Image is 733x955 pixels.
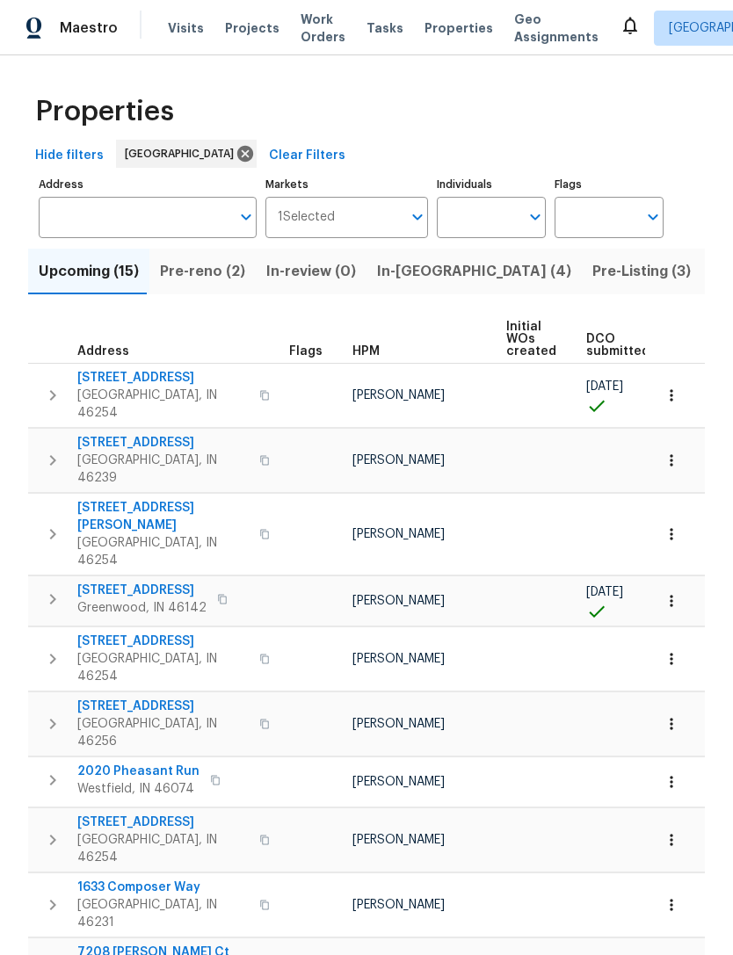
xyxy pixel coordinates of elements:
span: Hide filters [35,145,104,167]
span: Flags [289,345,323,358]
div: [GEOGRAPHIC_DATA] [116,140,257,168]
span: [STREET_ADDRESS] [77,633,249,650]
button: Open [234,205,258,229]
span: [GEOGRAPHIC_DATA], IN 46256 [77,715,249,750]
span: [GEOGRAPHIC_DATA], IN 46254 [77,387,249,422]
label: Flags [555,179,664,190]
button: Open [641,205,665,229]
span: Tasks [366,22,403,34]
span: [PERSON_NAME] [352,718,445,730]
span: Pre-reno (2) [160,259,245,284]
button: Open [523,205,548,229]
button: Open [405,205,430,229]
span: [DATE] [586,586,623,598]
span: [STREET_ADDRESS][PERSON_NAME] [77,499,249,534]
span: [GEOGRAPHIC_DATA], IN 46254 [77,534,249,569]
span: [STREET_ADDRESS] [77,582,207,599]
span: [STREET_ADDRESS] [77,814,249,831]
span: Pre-Listing (3) [592,259,691,284]
span: [DATE] [586,380,623,393]
span: [PERSON_NAME] [352,776,445,788]
span: [PERSON_NAME] [352,595,445,607]
span: [PERSON_NAME] [352,899,445,911]
span: [GEOGRAPHIC_DATA] [125,145,241,163]
span: Maestro [60,19,118,37]
label: Address [39,179,257,190]
span: 1633 Composer Way [77,879,249,896]
label: Individuals [437,179,546,190]
label: Markets [265,179,429,190]
span: [STREET_ADDRESS] [77,369,249,387]
span: Visits [168,19,204,37]
span: [PERSON_NAME] [352,653,445,665]
span: [PERSON_NAME] [352,834,445,846]
span: Projects [225,19,279,37]
span: [PERSON_NAME] [352,389,445,402]
span: 2020 Pheasant Run [77,763,200,780]
span: Geo Assignments [514,11,599,46]
span: Westfield, IN 46074 [77,780,200,798]
span: Properties [425,19,493,37]
span: 1 Selected [278,210,335,225]
button: Clear Filters [262,140,352,172]
span: [PERSON_NAME] [352,454,445,467]
span: Work Orders [301,11,345,46]
span: Upcoming (15) [39,259,139,284]
span: In-review (0) [266,259,356,284]
span: HPM [352,345,380,358]
span: [STREET_ADDRESS] [77,434,249,452]
span: [STREET_ADDRESS] [77,698,249,715]
span: [GEOGRAPHIC_DATA], IN 46231 [77,896,249,931]
span: Greenwood, IN 46142 [77,599,207,617]
span: Properties [35,103,174,120]
span: [PERSON_NAME] [352,528,445,540]
span: [GEOGRAPHIC_DATA], IN 46254 [77,650,249,685]
span: DCO submitted [586,333,650,358]
span: Address [77,345,129,358]
span: Clear Filters [269,145,345,167]
button: Hide filters [28,140,111,172]
span: [GEOGRAPHIC_DATA], IN 46239 [77,452,249,487]
span: Initial WOs created [506,321,556,358]
span: [GEOGRAPHIC_DATA], IN 46254 [77,831,249,866]
span: In-[GEOGRAPHIC_DATA] (4) [377,259,571,284]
